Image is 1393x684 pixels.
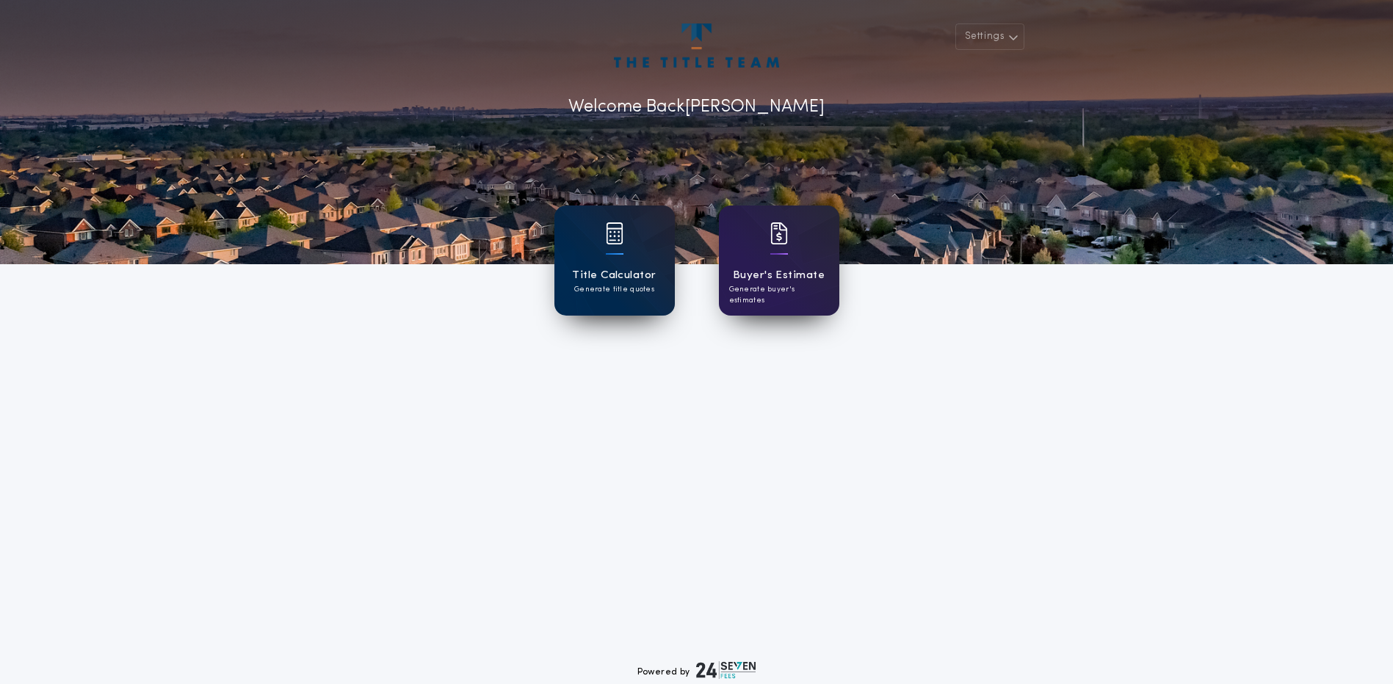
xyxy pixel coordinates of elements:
[554,205,675,316] a: card iconTitle CalculatorGenerate title quotes
[637,661,756,679] div: Powered by
[572,267,656,284] h1: Title Calculator
[614,23,778,68] img: account-logo
[955,23,1024,50] button: Settings
[606,222,623,244] img: card icon
[696,661,756,679] img: logo
[719,205,839,316] a: card iconBuyer's EstimateGenerate buyer's estimates
[729,284,829,306] p: Generate buyer's estimates
[770,222,788,244] img: card icon
[568,94,825,120] p: Welcome Back [PERSON_NAME]
[574,284,654,295] p: Generate title quotes
[733,267,825,284] h1: Buyer's Estimate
